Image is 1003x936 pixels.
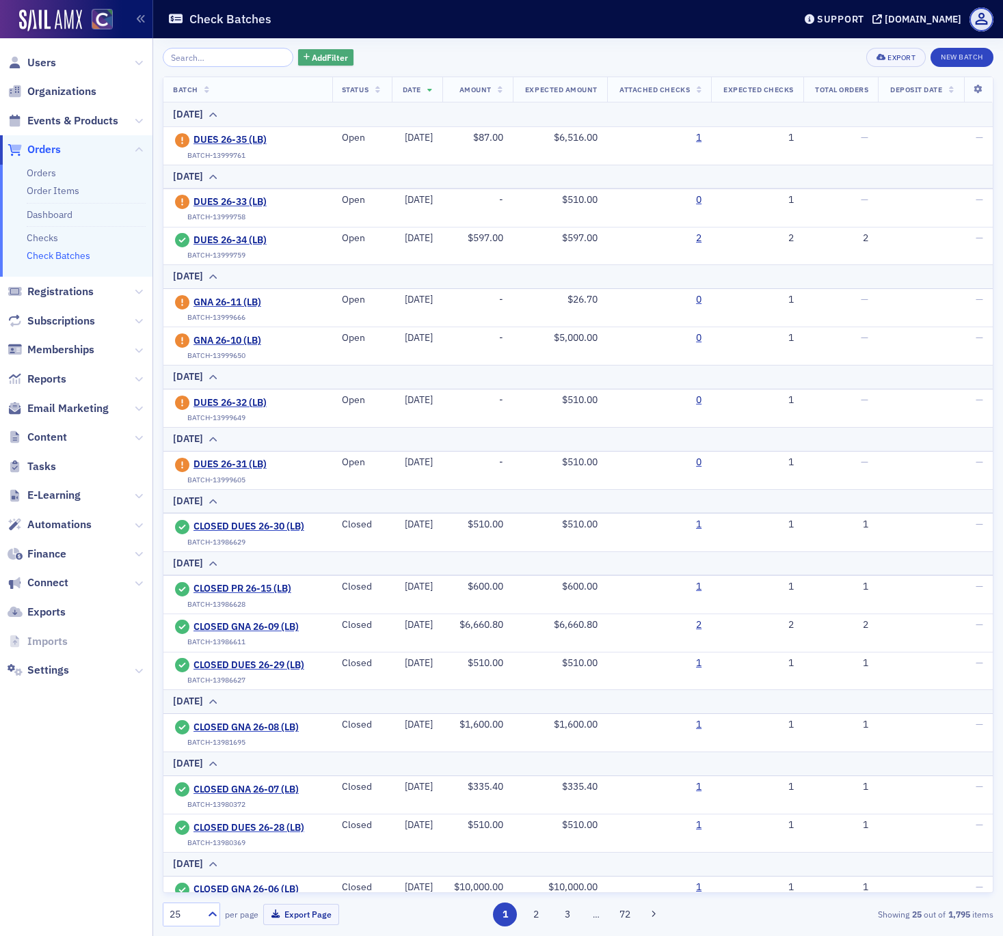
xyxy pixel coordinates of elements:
a: CLOSED GNA 26-06 (LB) [193,883,318,896]
span: — [861,293,868,305]
span: [DATE] [405,456,433,468]
a: 2 [696,232,701,245]
span: E-Learning [27,488,81,503]
a: Automations [8,517,92,532]
span: Organizations [27,84,96,99]
a: CLOSED PR 26-15 (LB) [193,583,318,595]
span: — [976,331,983,344]
a: Imports [8,634,68,649]
div: [DATE] [173,556,203,570]
span: Expected Checks [723,85,794,94]
div: 1 [721,719,794,731]
span: [DATE] [405,518,433,530]
a: Reports [8,372,66,387]
a: Organizations [8,84,96,99]
div: [DATE] [173,370,203,384]
button: [DOMAIN_NAME] [872,14,966,24]
a: Finance [8,547,66,562]
div: BATCH-13999758 [187,212,245,221]
span: $510.00 [468,518,503,530]
span: Reports [27,372,66,387]
div: BATCH-13999666 [187,313,245,322]
span: $87.00 [473,131,503,143]
a: Check Batches [27,249,90,262]
label: per page [225,908,258,920]
div: 1 [813,881,868,894]
span: — [976,657,983,669]
span: … [587,908,606,920]
span: $510.00 [562,394,598,406]
div: 1 [813,781,868,793]
span: — [861,131,868,143]
span: Amount [459,85,492,94]
a: DUES 26-32 (LB) [193,397,318,409]
span: Exports [27,605,66,620]
div: BATCH-13999759 [187,251,245,260]
a: CLOSED DUES 26-30 (LB) [193,521,318,533]
button: New Batch [931,48,993,67]
a: 1 [696,819,701,831]
span: CLOSED DUES 26-29 (LB) [193,659,318,672]
button: 2 [524,903,548,926]
strong: 25 [909,908,924,920]
div: - [452,332,503,344]
div: 1 [721,132,794,144]
a: Email Marketing [8,401,109,416]
span: Profile [969,8,993,31]
a: Orders [27,167,56,179]
span: $600.00 [562,580,598,592]
span: Imports [27,634,68,649]
div: BATCH-13986627 [187,676,245,685]
a: Connect [8,575,68,590]
div: 1 [813,519,868,531]
span: $510.00 [562,456,598,468]
div: 1 [721,781,794,793]
span: Expected Amount [525,85,598,94]
span: $510.00 [468,818,503,831]
span: Tasks [27,459,56,474]
div: [DATE] [173,756,203,771]
div: 2 [813,232,868,245]
a: 1 [696,781,701,793]
div: [DATE] [173,107,203,122]
span: DUES 26-35 (LB) [193,134,318,146]
div: Closed [342,581,382,593]
a: CLOSED GNA 26-08 (LB) [193,721,318,734]
span: GNA 26-10 (LB) [193,335,318,347]
a: Settings [8,663,69,678]
a: Checks [27,232,58,244]
span: Memberships [27,342,94,357]
a: SailAMX [19,10,82,31]
div: 1 [813,719,868,731]
span: Subscriptions [27,314,95,329]
span: $597.00 [468,232,503,244]
span: Email Marketing [27,401,109,416]
span: $510.00 [562,518,598,530]
div: - [452,394,503,407]
span: Content [27,430,67,445]
a: 0 [696,194,701,206]
div: BATCH-13999761 [187,151,245,160]
a: DUES 26-33 (LB) [193,196,318,208]
div: Showing out of items [726,908,993,920]
a: Content [8,430,67,445]
span: $597.00 [562,232,598,244]
div: 25 [170,907,200,922]
span: $10,000.00 [548,881,598,893]
span: — [976,456,983,468]
a: Dashboard [27,208,72,221]
span: $1,600.00 [554,718,598,730]
a: 1 [696,581,701,593]
a: CLOSED DUES 26-28 (LB) [193,822,318,834]
span: Total Orders [815,85,868,94]
div: BATCH-13980369 [187,838,245,847]
div: BATCH-13980372 [187,800,245,809]
div: BATCH-13999605 [187,476,245,484]
span: — [976,193,983,206]
button: 72 [613,903,637,926]
div: [DATE] [173,169,203,184]
span: Events & Products [27,113,118,128]
div: - [452,456,503,469]
span: [DATE] [405,881,433,893]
